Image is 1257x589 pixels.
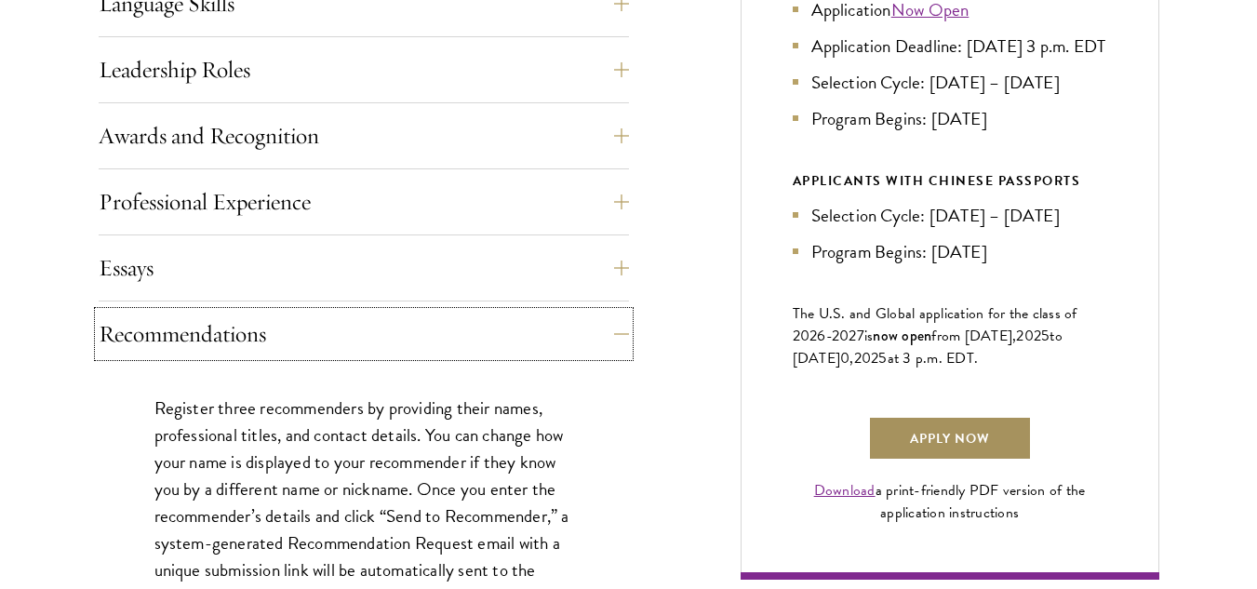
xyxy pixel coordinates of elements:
[793,238,1107,265] li: Program Begins: [DATE]
[868,416,1032,461] a: Apply Now
[826,325,857,347] span: -202
[793,202,1107,229] li: Selection Cycle: [DATE] – [DATE]
[99,312,629,356] button: Recommendations
[931,325,1016,347] span: from [DATE],
[1041,325,1050,347] span: 5
[793,169,1107,193] div: APPLICANTS WITH CHINESE PASSPORTS
[793,33,1107,60] li: Application Deadline: [DATE] 3 p.m. EDT
[99,47,629,92] button: Leadership Roles
[840,347,849,369] span: 0
[99,180,629,224] button: Professional Experience
[793,302,1077,347] span: The U.S. and Global application for the class of 202
[864,325,874,347] span: is
[817,325,825,347] span: 6
[854,347,879,369] span: 202
[1016,325,1041,347] span: 202
[99,246,629,290] button: Essays
[793,105,1107,132] li: Program Begins: [DATE]
[793,325,1063,369] span: to [DATE]
[814,479,876,502] a: Download
[857,325,864,347] span: 7
[793,69,1107,96] li: Selection Cycle: [DATE] – [DATE]
[849,347,853,369] span: ,
[878,347,887,369] span: 5
[99,114,629,158] button: Awards and Recognition
[888,347,979,369] span: at 3 p.m. EDT.
[793,479,1107,524] div: a print-friendly PDF version of the application instructions
[873,325,931,346] span: now open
